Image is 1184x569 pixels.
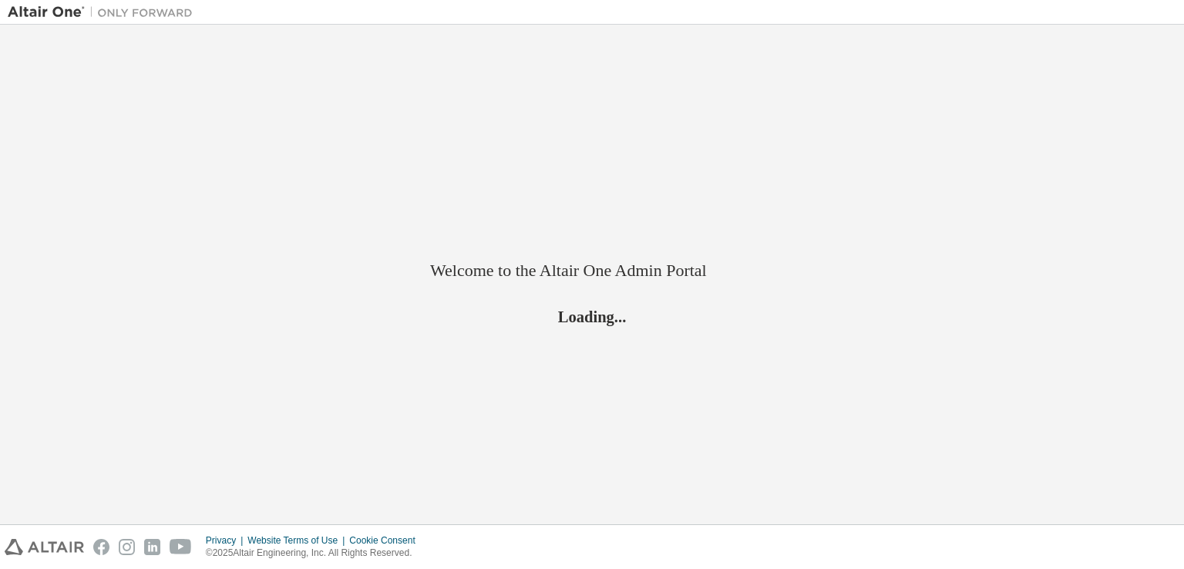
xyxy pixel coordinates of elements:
img: instagram.svg [119,539,135,555]
h2: Loading... [430,307,754,327]
p: © 2025 Altair Engineering, Inc. All Rights Reserved. [206,547,425,560]
div: Cookie Consent [349,534,424,547]
img: Altair One [8,5,200,20]
h2: Welcome to the Altair One Admin Portal [430,260,754,281]
img: facebook.svg [93,539,109,555]
div: Website Terms of Use [247,534,349,547]
div: Privacy [206,534,247,547]
img: youtube.svg [170,539,192,555]
img: linkedin.svg [144,539,160,555]
img: altair_logo.svg [5,539,84,555]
